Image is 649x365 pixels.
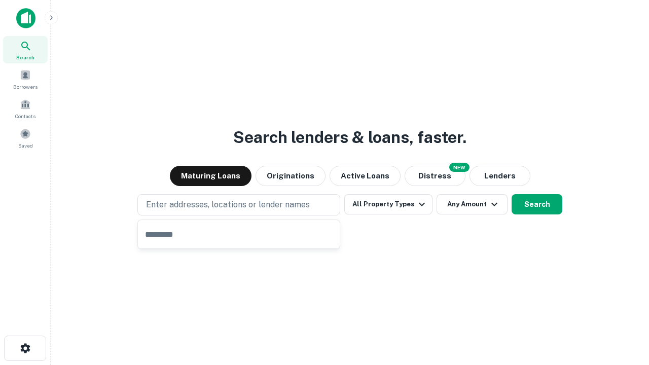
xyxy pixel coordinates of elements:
img: capitalize-icon.png [16,8,35,28]
button: Maturing Loans [170,166,251,186]
button: Search [512,194,562,214]
div: NEW [449,163,470,172]
button: Any Amount [437,194,508,214]
button: All Property Types [344,194,432,214]
a: Borrowers [3,65,48,93]
span: Borrowers [13,83,38,91]
button: Enter addresses, locations or lender names [137,194,340,215]
iframe: Chat Widget [598,284,649,333]
a: Saved [3,124,48,152]
button: Lenders [470,166,530,186]
button: Active Loans [330,166,401,186]
a: Search [3,36,48,63]
span: Saved [18,141,33,150]
button: Originations [256,166,326,186]
p: Enter addresses, locations or lender names [146,199,310,211]
a: Contacts [3,95,48,122]
h3: Search lenders & loans, faster. [233,125,466,150]
span: Contacts [15,112,35,120]
button: Search distressed loans with lien and other non-mortgage details. [405,166,465,186]
span: Search [16,53,34,61]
